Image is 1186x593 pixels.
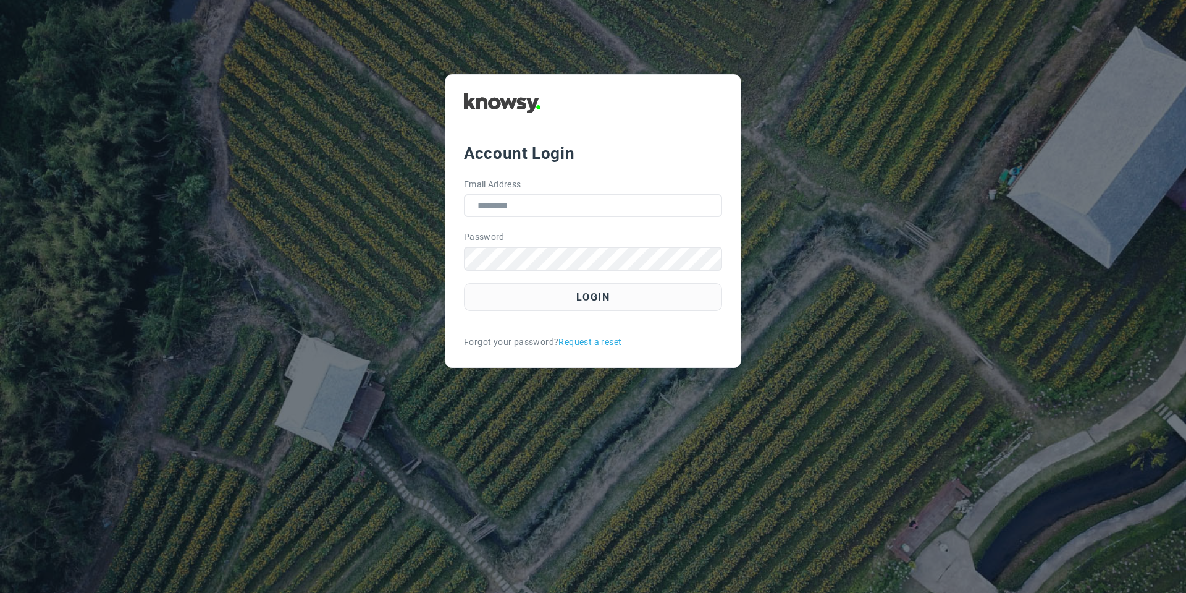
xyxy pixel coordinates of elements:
[464,336,722,349] div: Forgot your password?
[464,231,505,244] label: Password
[464,142,722,164] div: Account Login
[464,283,722,311] button: Login
[464,178,521,191] label: Email Address
[558,336,621,349] a: Request a reset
